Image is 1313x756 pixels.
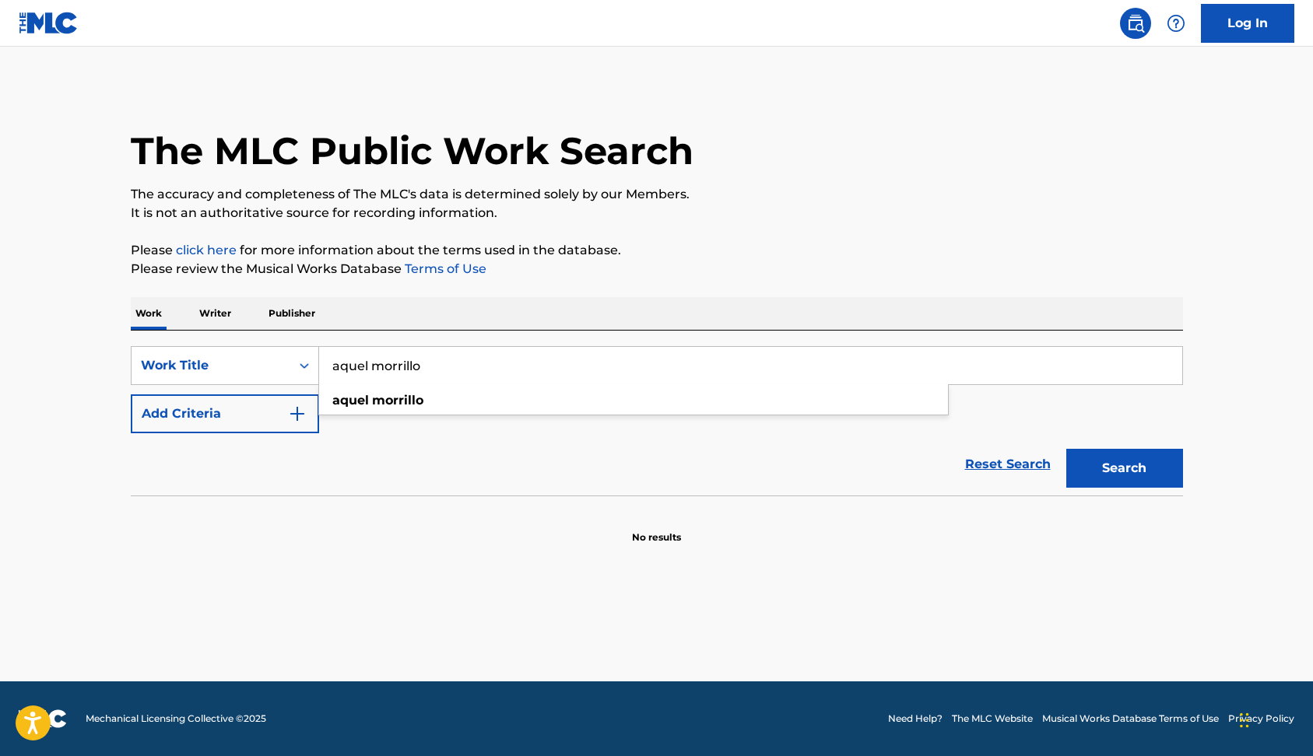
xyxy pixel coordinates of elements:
[131,260,1183,278] p: Please review the Musical Works Database
[176,243,237,257] a: click here
[86,712,266,726] span: Mechanical Licensing Collective © 2025
[1235,681,1313,756] iframe: Chat Widget
[632,512,681,544] p: No results
[195,297,236,330] p: Writer
[1066,449,1183,488] button: Search
[131,128,693,174] h1: The MLC Public Work Search
[19,12,79,34] img: MLC Logo
[332,393,369,408] strong: aquel
[952,712,1033,726] a: The MLC Website
[402,261,486,276] a: Terms of Use
[1126,14,1145,33] img: search
[957,447,1058,481] a: Reset Search
[131,394,319,433] button: Add Criteria
[131,204,1183,222] p: It is not an authoritative source for recording information.
[372,393,423,408] strong: morrillo
[131,297,167,330] p: Work
[131,241,1183,260] p: Please for more information about the terms used in the database.
[141,356,281,375] div: Work Title
[1120,8,1151,39] a: Public Search
[288,404,307,423] img: 9d2ae6d4665cec9f34b9.svg
[1240,697,1249,744] div: Drag
[1201,4,1294,43] a: Log In
[1167,14,1185,33] img: help
[1160,8,1192,39] div: Help
[131,346,1183,495] form: Search Form
[19,709,67,728] img: logo
[1042,712,1219,726] a: Musical Works Database Terms of Use
[888,712,943,726] a: Need Help?
[264,297,320,330] p: Publisher
[1228,712,1294,726] a: Privacy Policy
[131,185,1183,204] p: The accuracy and completeness of The MLC's data is determined solely by our Members.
